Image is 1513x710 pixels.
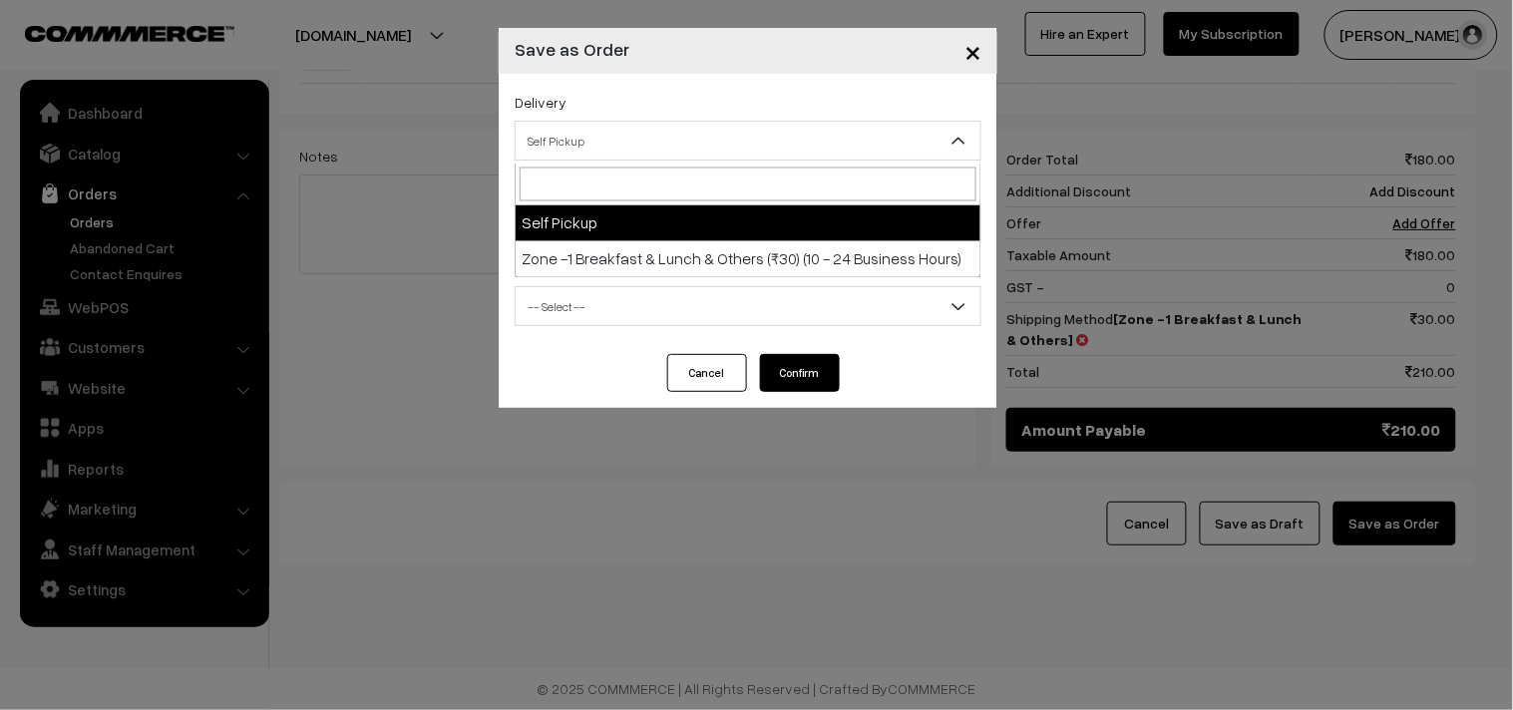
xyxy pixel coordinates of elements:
span: Self Pickup [515,121,981,161]
li: Zone -1 Breakfast & Lunch & Others (₹30) (10 - 24 Business Hours) [516,241,980,277]
span: × [964,32,981,69]
span: -- Select -- [516,289,980,324]
span: -- Select -- [515,286,981,326]
button: Cancel [667,354,747,392]
button: Close [948,20,997,82]
label: Delivery [515,92,567,113]
button: Confirm [760,354,840,392]
span: Self Pickup [516,124,980,159]
h4: Save as Order [515,36,629,63]
li: Self Pickup [516,205,980,241]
